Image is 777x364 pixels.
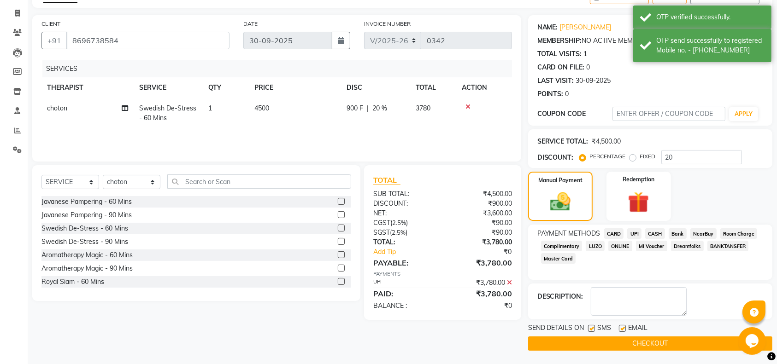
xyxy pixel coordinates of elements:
[537,229,600,238] span: PAYMENT METHODS
[41,237,128,247] div: Swedish De-Stress - 90 Mins
[41,210,132,220] div: Javanese Pampering - 90 Mins
[134,77,203,98] th: SERVICE
[41,77,134,98] th: THERAPIST
[528,323,584,335] span: SEND DETAILS ON
[366,301,442,311] div: BALANCE :
[366,237,442,247] div: TOTAL:
[590,152,626,161] label: PERCENTAGE
[66,32,230,49] input: SEARCH BY NAME/MOBILE/EMAIL/CODE
[364,20,411,28] label: INVOICE NUMBER
[592,137,621,146] div: ₹4,500.00
[249,77,341,98] th: PRICE
[41,264,133,273] div: Aromatherapy Magic - 90 Mins
[442,228,518,237] div: ₹90.00
[347,104,363,113] span: 900 F
[442,237,518,247] div: ₹3,780.00
[671,241,704,251] span: Dreamfolks
[208,104,212,112] span: 1
[537,36,582,46] div: MEMBERSHIP:
[565,89,569,99] div: 0
[720,228,758,239] span: Room Charge
[537,89,564,99] div: POINTS:
[707,241,749,251] span: BANKTANSFER
[538,176,583,185] label: Manual Payment
[41,32,67,49] button: +91
[392,229,406,236] span: 2.5%
[608,241,632,251] span: ONLINE
[243,20,258,28] label: DATE
[537,292,583,301] div: DESCRIPTION:
[629,323,648,335] span: EMAIL
[139,104,196,122] span: Swedish De-Stress - 60 Mins
[586,241,605,251] span: LUZO
[366,278,442,288] div: UPI
[373,219,390,227] span: CGST
[167,174,351,189] input: Search or Scan
[410,77,456,98] th: TOTAL
[537,49,582,59] div: TOTAL VISITS:
[41,277,104,287] div: Royal Siam - 60 Mins
[373,228,390,237] span: SGST
[537,153,574,162] div: DISCOUNT:
[528,336,772,351] button: CHECKOUT
[372,104,387,113] span: 20 %
[442,218,518,228] div: ₹90.00
[598,323,612,335] span: SMS
[442,189,518,199] div: ₹4,500.00
[537,137,589,146] div: SERVICE TOTAL:
[541,241,583,251] span: Complimentary
[627,228,642,239] span: UPI
[537,23,558,32] div: NAME:
[366,189,442,199] div: SUB TOTAL:
[645,228,665,239] span: CASH
[341,77,410,98] th: DISC
[366,247,455,257] a: Add Tip
[373,175,400,185] span: TOTAL
[366,288,442,299] div: PAID:
[669,228,687,239] span: Bank
[41,224,128,233] div: Swedish De-Stress - 60 Mins
[640,152,656,161] label: FIXED
[41,197,132,207] div: Javanese Pampering - 60 Mins
[442,257,518,268] div: ₹3,780.00
[373,270,512,278] div: PAYMENTS
[442,278,518,288] div: ₹3,780.00
[456,77,512,98] th: ACTION
[537,109,612,119] div: COUPON CODE
[392,219,406,226] span: 2.5%
[416,104,430,112] span: 3780
[366,257,442,268] div: PAYABLE:
[537,76,574,86] div: LAST VISIT:
[541,253,576,264] span: Master Card
[367,104,369,113] span: |
[442,199,518,208] div: ₹900.00
[366,228,442,237] div: ( )
[584,49,588,59] div: 1
[455,247,519,257] div: ₹0
[442,208,518,218] div: ₹3,600.00
[41,20,60,28] label: CLIENT
[576,76,611,86] div: 30-09-2025
[623,175,654,184] label: Redemption
[203,77,249,98] th: QTY
[47,104,67,112] span: choton
[544,190,577,214] img: _cash.svg
[690,228,717,239] span: NearBuy
[621,189,656,215] img: _gift.svg
[612,107,725,121] input: ENTER OFFER / COUPON CODE
[366,208,442,218] div: NET:
[537,36,763,46] div: NO ACTIVE MEMBERSHIP
[656,36,765,55] div: OTP send successfully to registered Mobile no. - 918696738584
[656,12,765,22] div: OTP verified successfully.
[636,241,667,251] span: MI Voucher
[560,23,612,32] a: [PERSON_NAME]
[41,250,133,260] div: Aromatherapy Magic - 60 Mins
[587,63,590,72] div: 0
[42,60,519,77] div: SERVICES
[729,107,758,121] button: APPLY
[366,199,442,208] div: DISCOUNT:
[442,301,518,311] div: ₹0
[738,327,768,355] iframe: chat widget
[366,218,442,228] div: ( )
[604,228,624,239] span: CARD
